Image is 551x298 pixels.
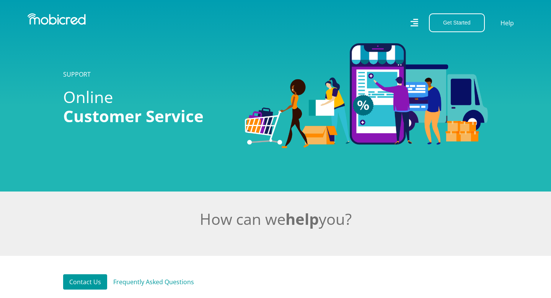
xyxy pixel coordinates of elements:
h1: Online [63,87,233,126]
a: SUPPORT [63,70,91,79]
img: Mobicred [28,13,86,25]
a: Frequently Asked Questions [107,274,200,290]
span: Customer Service [63,105,204,127]
a: Help [500,18,514,28]
img: Categories [245,43,488,148]
button: Get Started [429,13,485,32]
a: Contact Us [63,274,107,290]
